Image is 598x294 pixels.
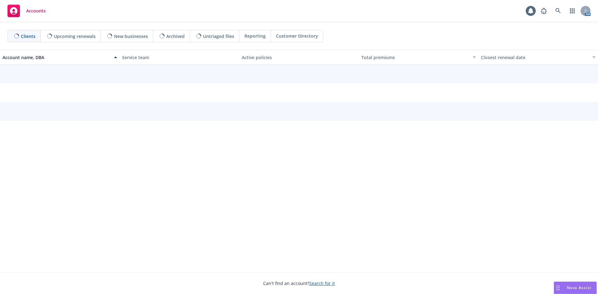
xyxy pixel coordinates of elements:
a: Search [552,5,564,17]
a: Accounts [5,2,48,20]
span: Untriaged files [203,33,234,40]
span: Customer Directory [276,33,318,39]
div: Total premiums [361,54,469,61]
button: Nova Assist [554,282,597,294]
span: Archived [166,33,185,40]
button: Closest renewal date [478,50,598,65]
button: Total premiums [359,50,478,65]
span: Reporting [244,33,266,39]
div: Active policies [242,54,356,61]
span: Clients [21,33,36,40]
button: Active policies [239,50,359,65]
span: Upcoming renewals [54,33,96,40]
a: Search for it [309,280,335,286]
a: Switch app [566,5,579,17]
span: New businesses [114,33,148,40]
div: Drag to move [554,282,562,294]
div: Account name, DBA [2,54,110,61]
a: Report a Bug [538,5,550,17]
span: Nova Assist [567,285,591,290]
span: Can't find an account? [263,280,335,287]
span: Accounts [26,8,46,13]
div: Service team [122,54,237,61]
button: Service team [120,50,239,65]
div: Closest renewal date [481,54,589,61]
